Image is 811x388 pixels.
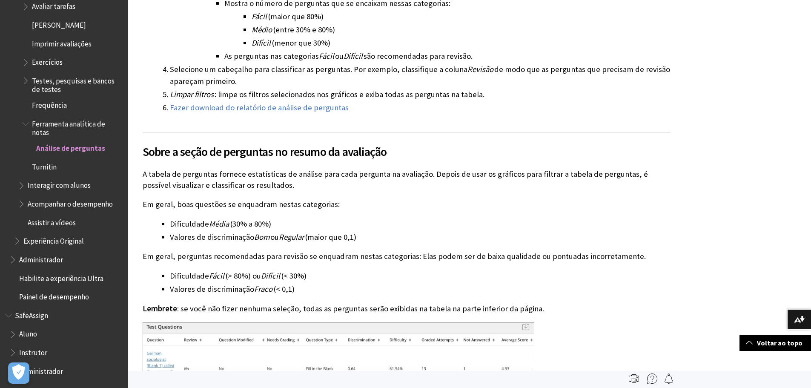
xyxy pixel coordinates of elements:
[19,271,103,283] span: Habilite a experiência Ultra
[32,18,86,29] span: [PERSON_NAME]
[170,89,671,101] li: : limpe os filtros selecionados nos gráficos e exiba todas as perguntas na tabela.
[252,25,272,34] span: Médio
[209,219,229,229] span: Média
[344,51,363,61] span: Difícil
[279,232,304,242] span: Regular
[467,64,493,74] span: Revisão
[32,160,57,171] span: Turnitin
[19,345,47,357] span: Instrutor
[23,234,84,245] span: Experiência Original
[28,197,113,208] span: Acompanhar o desempenho
[28,216,76,227] span: Assistir a vídeos
[170,283,671,295] li: Valores de discriminação (< 0,1)
[170,218,671,230] li: Dificuldade (30% a 80%)
[170,103,349,113] a: Fazer download do relatório de análise de perguntas
[664,374,674,384] img: Follow this page
[209,271,224,281] span: Fácil
[28,178,91,190] span: Interagir com alunos
[36,141,105,152] span: Análise de perguntas
[261,271,280,281] span: Difícil
[143,199,671,210] p: Em geral, boas questões se enquadram nestas categorias:
[32,55,63,67] span: Exercícios
[319,51,334,61] span: Fácil
[252,11,671,23] li: (maior que 80%)
[252,37,671,49] li: (menor que 30%)
[32,98,67,109] span: Frequência
[224,50,671,62] li: As perguntas nas categorias ou são recomendadas para revisão.
[252,11,267,21] span: Fácil
[252,38,271,48] span: Difícil
[19,327,37,339] span: Aluno
[170,63,671,87] li: Selecione um cabeçalho para classificar as perguntas. Por exemplo, classifique a coluna de modo q...
[254,284,272,294] span: Fraco
[8,362,29,384] button: Abrir preferências
[254,232,269,242] span: Bom
[143,169,671,191] p: A tabela de perguntas fornece estatísticas de análise para cada pergunta na avaliação. Depois de ...
[252,24,671,36] li: (entre 30% e 80%)
[170,231,671,243] li: Valores de discriminação ou (maior que 0,1)
[15,308,48,320] span: SafeAssign
[32,117,122,137] span: Ferramenta analítica de notas
[19,253,63,264] span: Administrador
[19,290,89,301] span: Painel de desempenho
[143,303,671,314] p: : se você não fizer nenhuma seleção, todas as perguntas serão exibidas na tabela na parte inferio...
[170,270,671,282] li: Dificuldade (> 80%) ou (< 30%)
[170,89,214,99] span: Limpar filtros
[32,74,122,94] span: Testes, pesquisas e bancos de testes
[629,374,639,384] img: Print
[143,251,671,262] p: Em geral, perguntas recomendadas para revisão se enquadram nestas categorias: Elas podem ser de b...
[143,304,177,313] span: Lembrete
[143,132,671,161] h2: Sobre a seção de perguntas no resumo da avaliação
[5,308,123,379] nav: Book outline for Blackboard SafeAssign
[32,37,92,48] span: Imprimir avaliações
[647,374,657,384] img: More help
[19,364,63,376] span: Administrador
[739,335,811,351] a: Voltar ao topo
